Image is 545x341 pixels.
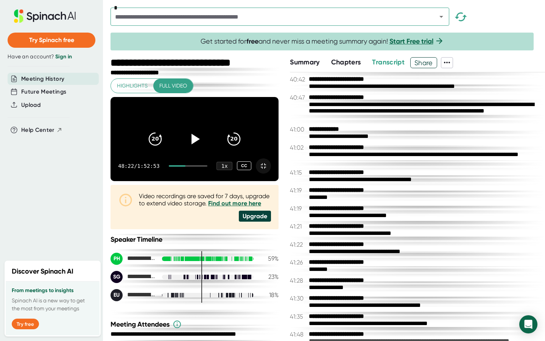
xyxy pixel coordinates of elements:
[111,289,156,301] div: Erick Umanchuk
[153,79,193,93] button: Full video
[118,163,160,169] div: 48:22 / 1:52:53
[111,320,280,329] div: Meeting Attendees
[372,57,405,67] button: Transcript
[139,192,271,207] div: Video recordings are saved for 7 days, upgrade to extend video storage.
[410,57,437,68] button: Share
[21,75,64,83] button: Meeting History
[331,57,361,67] button: Chapters
[290,241,307,248] span: 41:22
[29,36,74,44] span: Try Spinach free
[111,235,279,244] div: Speaker Timeline
[290,205,307,212] span: 41:19
[260,255,279,262] div: 59 %
[290,57,319,67] button: Summary
[21,126,62,135] button: Help Center
[111,79,154,93] button: Highlights
[290,295,307,302] span: 41:30
[216,162,232,170] div: 1 x
[12,297,93,313] p: Spinach AI is a new way to get the most from your meetings
[436,11,447,22] button: Open
[111,289,123,301] div: EU
[208,200,261,207] a: Find out more here
[290,277,307,284] span: 41:28
[8,53,95,60] div: Have an account?
[111,253,156,265] div: Pablo Casas de la Huerta
[290,169,307,176] span: 41:15
[201,37,444,46] span: Get started for and never miss a meeting summary again!
[372,58,405,66] span: Transcript
[290,331,307,338] span: 41:48
[260,291,279,299] div: 18 %
[111,271,156,283] div: Sidney Garcia
[55,53,72,60] a: Sign in
[8,33,95,48] button: Try Spinach free
[290,313,307,320] span: 41:35
[21,101,40,109] button: Upload
[111,271,123,283] div: SG
[117,81,148,91] span: Highlights
[246,37,258,45] b: free
[159,81,187,91] span: Full video
[290,94,307,101] span: 40:47
[21,126,54,135] span: Help Center
[290,76,307,83] span: 40:42
[290,187,307,194] span: 41:19
[21,88,66,96] button: Future Meetings
[239,211,271,222] div: Upgrade
[12,319,39,329] button: Try free
[290,58,319,66] span: Summary
[260,273,279,280] div: 23 %
[237,161,251,170] div: CC
[290,223,307,230] span: 41:21
[12,266,73,277] h2: Discover Spinach AI
[290,259,307,266] span: 41:26
[12,288,93,294] h3: From meetings to insights
[411,56,437,69] span: Share
[331,58,361,66] span: Chapters
[290,144,307,151] span: 41:02
[389,37,433,45] a: Start Free trial
[519,315,537,333] div: Open Intercom Messenger
[290,126,307,133] span: 41:00
[111,253,123,265] div: PH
